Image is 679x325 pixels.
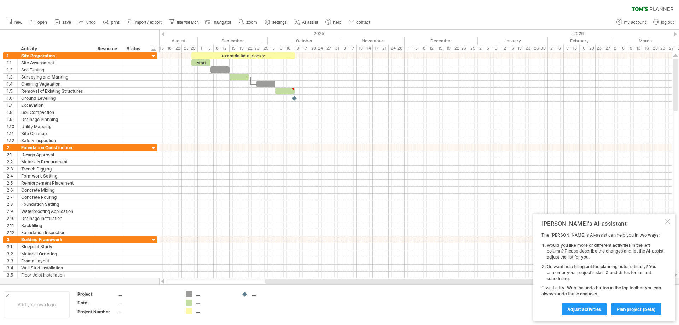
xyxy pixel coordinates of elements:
[277,45,293,52] div: 6 - 10
[21,116,91,123] div: Drainage Planning
[21,102,91,109] div: Excavation
[389,45,405,52] div: 24-28
[21,222,91,229] div: Backfilling
[7,52,17,59] div: 1
[562,303,607,315] a: Adjust activities
[53,18,73,27] a: save
[98,45,119,52] div: Resource
[198,37,268,45] div: September 2025
[198,45,214,52] div: 1 - 5
[564,45,580,52] div: 9 - 13
[21,265,91,271] div: Wall Stud Installation
[191,52,295,59] div: example time blocks:
[21,130,91,137] div: Site Cleanup
[196,300,234,306] div: ....
[7,243,17,250] div: 3.1
[125,18,164,27] a: import / export
[77,291,116,297] div: Project:
[214,20,231,25] span: navigator
[101,18,121,27] a: print
[302,20,318,25] span: AI assist
[547,243,663,260] li: Would you like more or different activities in the left column? Please describe the changes and l...
[293,45,309,52] div: 13 - 17
[7,166,17,172] div: 2.3
[177,20,199,25] span: filter/search
[182,45,198,52] div: 25-29
[7,158,17,165] div: 2.2
[548,37,611,45] div: February 2026
[7,173,17,179] div: 2.4
[7,116,17,123] div: 1.9
[484,45,500,52] div: 5 - 9
[7,236,17,243] div: 3
[21,257,91,264] div: Frame Layout
[134,20,162,25] span: import / export
[309,45,325,52] div: 20-24
[21,95,91,101] div: Ground Levelling
[246,20,257,25] span: zoom
[21,74,91,80] div: Surveying and Marking
[21,123,91,130] div: Utility Mapping
[333,20,341,25] span: help
[14,20,22,25] span: new
[532,45,548,52] div: 26-30
[324,18,343,27] a: help
[627,45,643,52] div: 9 - 13
[196,291,234,297] div: ....
[468,45,484,52] div: 29 - 2
[21,229,91,236] div: Foundation Inspection
[643,45,659,52] div: 16 - 20
[252,291,290,297] div: ....
[21,243,91,250] div: Blueprint Study
[21,137,91,144] div: Safety Inspection
[21,250,91,257] div: Material Ordering
[111,20,119,25] span: print
[7,257,17,264] div: 3.3
[21,151,91,158] div: Design Approval
[478,37,548,45] div: January 2026
[118,309,177,315] div: ....
[21,173,91,179] div: Formwork Setting
[7,151,17,158] div: 2.1
[21,144,91,151] div: Foundation Construction
[452,45,468,52] div: 22-26
[615,18,648,27] a: my account
[617,307,656,312] span: plan project (beta)
[7,66,17,73] div: 1.2
[167,18,201,27] a: filter/search
[21,81,91,87] div: Clearing Vegetation
[500,45,516,52] div: 12 - 16
[21,66,91,73] div: Soil Testing
[261,45,277,52] div: 29 - 3
[7,137,17,144] div: 1.12
[611,45,627,52] div: 2 - 6
[7,95,17,101] div: 1.6
[166,45,182,52] div: 18 - 22
[21,166,91,172] div: Trench Digging
[7,109,17,116] div: 1.8
[7,180,17,186] div: 2.5
[7,201,17,208] div: 2.8
[5,18,24,27] a: new
[436,45,452,52] div: 15 - 19
[77,300,116,306] div: Date:
[7,74,17,80] div: 1.3
[7,222,17,229] div: 2.11
[7,130,17,137] div: 1.11
[651,18,676,27] a: log out
[196,308,234,314] div: ....
[37,20,47,25] span: open
[62,20,71,25] span: save
[127,45,142,52] div: Status
[357,45,373,52] div: 10 - 14
[21,180,91,186] div: Reinforcement Placement
[21,208,91,215] div: Waterproofing Application
[580,45,596,52] div: 16 - 20
[292,18,320,27] a: AI assist
[86,20,96,25] span: undo
[567,307,601,312] span: Adjust activities
[7,229,17,236] div: 2.12
[7,102,17,109] div: 1.7
[325,45,341,52] div: 27 - 31
[21,215,91,222] div: Drainage Installation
